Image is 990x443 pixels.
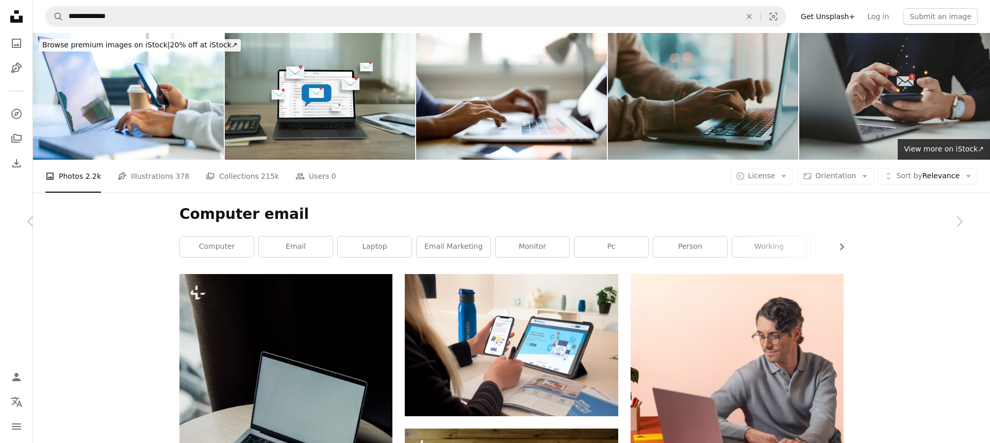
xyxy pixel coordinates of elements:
[574,236,648,257] a: pc
[42,41,238,49] span: 20% off at iStock ↗
[832,236,844,257] button: scroll list to the right
[861,8,895,25] a: Log in
[797,168,874,184] button: Orientation
[811,236,885,257] a: mockup
[42,41,170,49] span: Browse premium images on iStock |
[903,8,978,25] button: Submit an image
[496,236,569,257] a: monitor
[732,236,806,257] a: working
[46,7,63,26] button: Search Unsplash
[6,58,27,78] a: Illustrations
[176,171,190,182] span: 378
[405,340,618,350] a: a woman sitting at a table using a tablet
[738,7,761,26] button: Clear
[225,33,416,160] img: man reading e-mail on smartphone email inbox and email with laptop on internet information from s...
[896,172,922,180] span: Sort by
[6,391,27,412] button: Language
[653,236,727,257] a: person
[417,236,490,257] a: email marketing
[608,33,799,160] img: Shot of an unrecognizable businessman working on his laptop in the office
[33,33,247,58] a: Browse premium images on iStock|20% off at iStock↗
[898,139,990,160] a: View more on iStock↗
[6,153,27,174] a: Download History
[332,171,336,182] span: 0
[6,104,27,124] a: Explore
[259,236,333,257] a: email
[180,236,254,257] a: computer
[896,171,960,181] span: Relevance
[118,160,189,193] a: Illustrations 378
[295,160,336,193] a: Users 0
[815,172,856,180] span: Orientation
[730,168,794,184] button: License
[45,6,786,27] form: Find visuals sitewide
[6,33,27,54] a: Photos
[338,236,411,257] a: laptop
[416,33,607,160] img: Woman using her laptop for working from home
[761,7,786,26] button: Visual search
[799,33,990,160] img: Hand of businessman using smartphone for email with notification alert.
[179,205,844,224] h1: Computer email
[261,171,279,182] span: 215k
[405,274,618,416] img: a woman sitting at a table using a tablet
[33,33,224,160] img: Close up of a Businessman working on a laptop computer and holding and looking at a mobile phone ...
[748,172,775,180] span: License
[878,168,978,184] button: Sort byRelevance
[206,160,279,193] a: Collections 215k
[179,429,392,438] a: a woman sitting at a table using a laptop computer
[6,367,27,387] a: Log in / Sign up
[904,145,984,153] span: View more on iStock ↗
[6,416,27,437] button: Menu
[795,8,861,25] a: Get Unsplash+
[928,172,990,271] a: Next
[6,128,27,149] a: Collections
